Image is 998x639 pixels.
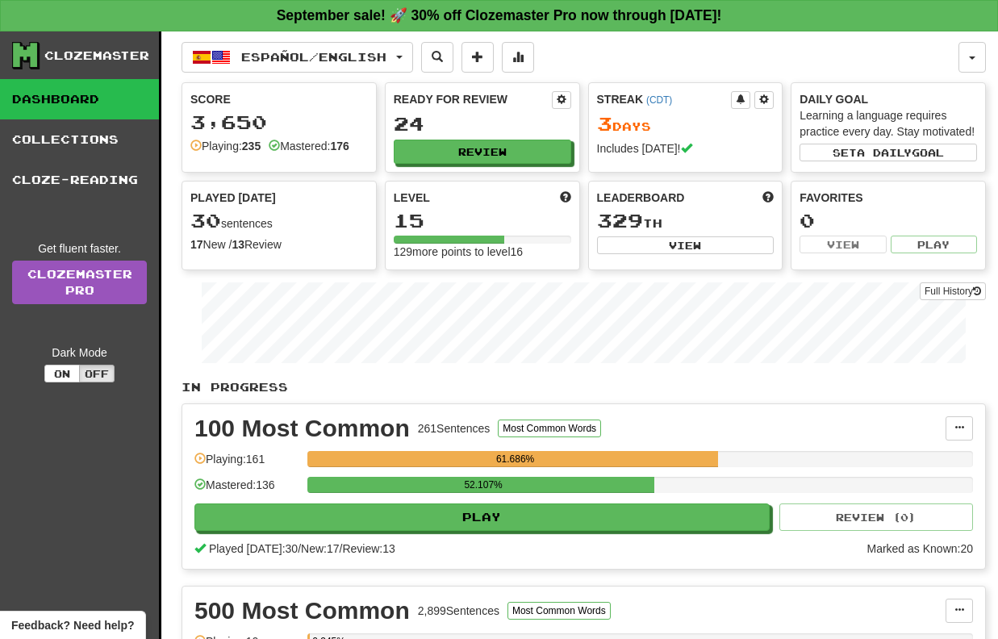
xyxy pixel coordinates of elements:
button: Español/English [182,42,413,73]
div: 261 Sentences [418,420,491,436]
span: Played [DATE] [190,190,276,206]
button: On [44,365,80,382]
span: a daily [857,147,912,158]
div: Learning a language requires practice every day. Stay motivated! [800,107,977,140]
div: Dark Mode [12,345,147,361]
strong: 235 [242,140,261,152]
div: Mastered: [269,138,349,154]
div: 3,650 [190,112,368,132]
div: Playing: 161 [194,451,299,478]
div: 500 Most Common [194,599,410,623]
div: 61.686% [312,451,718,467]
span: / [340,542,343,555]
button: View [800,236,886,253]
button: Full History [920,282,986,300]
span: Played [DATE]: 30 [209,542,298,555]
div: Marked as Known: 20 [866,541,973,557]
span: / [298,542,301,555]
div: Get fluent faster. [12,240,147,257]
div: New / Review [190,236,368,253]
div: th [597,211,775,232]
button: Review (0) [779,503,973,531]
button: Play [891,236,977,253]
button: Review [394,140,571,164]
p: In Progress [182,379,986,395]
div: 129 more points to level 16 [394,244,571,260]
div: Streak [597,91,732,107]
span: Level [394,190,430,206]
div: Clozemaster [44,48,149,64]
div: 24 [394,114,571,134]
button: View [597,236,775,254]
strong: September sale! 🚀 30% off Clozemaster Pro now through [DATE]! [277,7,722,23]
div: Daily Goal [800,91,977,107]
div: Favorites [800,190,977,206]
div: 0 [800,211,977,231]
a: ClozemasterPro [12,261,147,304]
strong: 13 [232,238,244,251]
span: 3 [597,112,612,135]
div: Includes [DATE]! [597,140,775,157]
span: Leaderboard [597,190,685,206]
div: sentences [190,211,368,232]
span: Open feedback widget [11,617,134,633]
div: 15 [394,211,571,231]
div: 100 Most Common [194,416,410,441]
div: Ready for Review [394,91,552,107]
button: Add sentence to collection [461,42,494,73]
div: Playing: [190,138,261,154]
button: Seta dailygoal [800,144,977,161]
span: 30 [190,209,221,232]
strong: 176 [330,140,349,152]
div: 2,899 Sentences [418,603,499,619]
button: Off [79,365,115,382]
button: Most Common Words [507,602,611,620]
span: Español / English [241,50,386,64]
div: Score [190,91,368,107]
button: Search sentences [421,42,453,73]
button: More stats [502,42,534,73]
span: Score more points to level up [560,190,571,206]
div: 52.107% [312,477,654,493]
span: New: 17 [301,542,339,555]
a: (CDT) [646,94,672,106]
div: Day s [597,114,775,135]
span: Review: 13 [342,542,395,555]
button: Play [194,503,770,531]
span: 329 [597,209,643,232]
button: Most Common Words [498,420,601,437]
div: Mastered: 136 [194,477,299,503]
span: This week in points, UTC [762,190,774,206]
strong: 17 [190,238,203,251]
